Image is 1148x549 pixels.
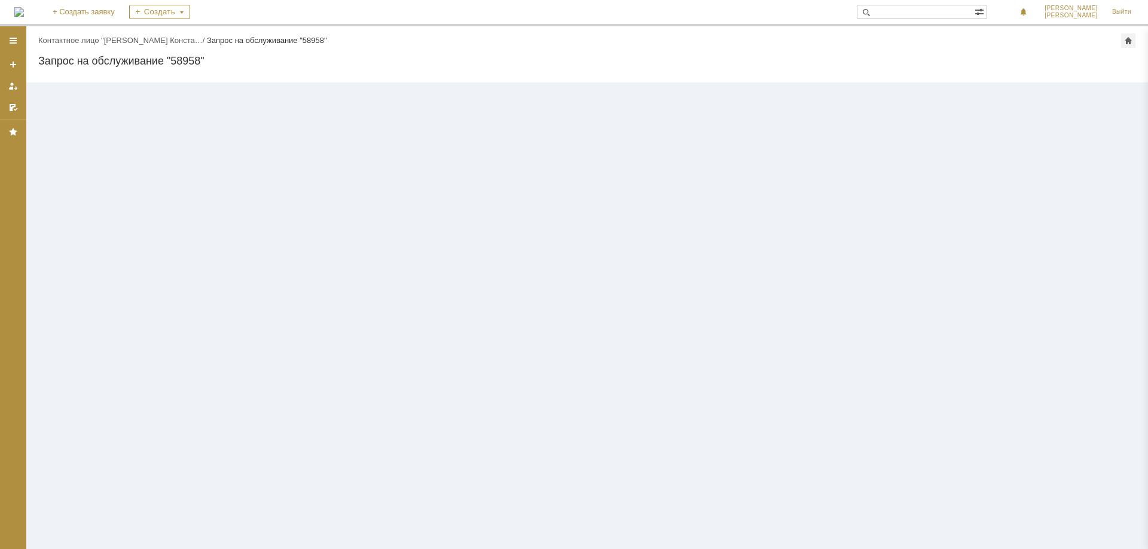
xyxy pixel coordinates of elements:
[4,55,23,74] a: Создать заявку
[4,76,23,96] a: Мои заявки
[4,98,23,117] a: Мои согласования
[975,5,987,17] span: Расширенный поиск
[207,36,327,45] div: Запрос на обслуживание "58958"
[1121,33,1135,48] div: Сделать домашней страницей
[14,7,24,17] a: Перейти на домашнюю страницу
[14,7,24,17] img: logo
[38,55,1136,67] div: Запрос на обслуживание "58958"
[38,36,203,45] a: Контактное лицо "[PERSON_NAME] Конста…
[38,36,207,45] div: /
[1045,12,1098,19] span: [PERSON_NAME]
[129,5,190,19] div: Создать
[1045,5,1098,12] span: [PERSON_NAME]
